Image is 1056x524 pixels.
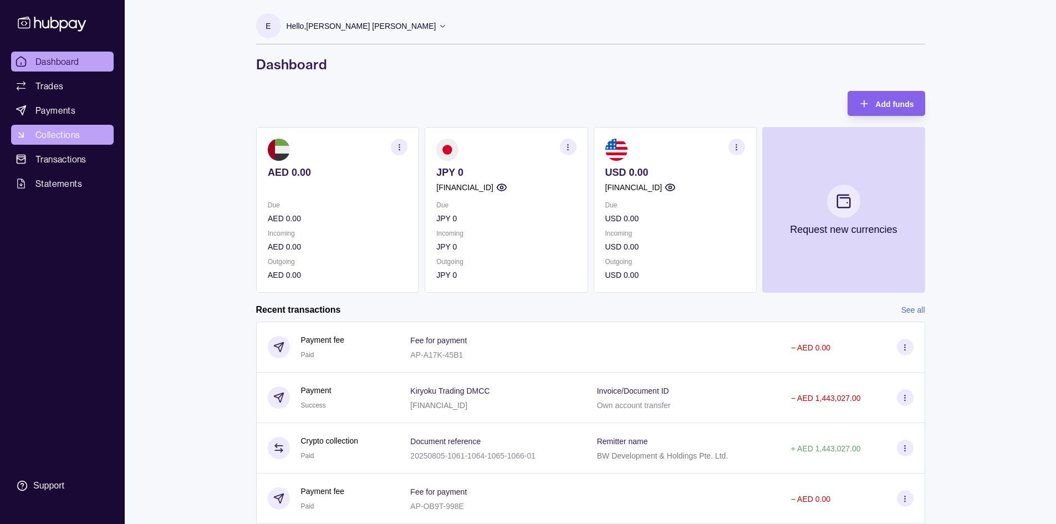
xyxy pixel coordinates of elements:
[268,227,407,240] p: Incoming
[605,241,744,253] p: USD 0.00
[301,502,314,510] span: Paid
[301,485,345,497] p: Payment fee
[436,166,576,179] p: JPY 0
[35,55,79,68] span: Dashboard
[301,435,359,447] p: Crypto collection
[268,212,407,225] p: AED 0.00
[848,91,925,116] button: Add funds
[11,149,114,169] a: Transactions
[605,199,744,211] p: Due
[436,256,576,268] p: Outgoing
[791,343,830,352] p: − AED 0.00
[301,334,345,346] p: Payment fee
[268,241,407,253] p: AED 0.00
[11,52,114,72] a: Dashboard
[301,384,331,396] p: Payment
[266,20,271,32] p: E
[410,502,464,511] p: AP-OB9T-998E
[605,139,627,161] img: us
[875,100,914,109] span: Add funds
[35,79,63,93] span: Trades
[11,474,114,497] a: Support
[287,20,436,32] p: Hello, [PERSON_NAME] [PERSON_NAME]
[597,386,669,395] p: Invoice/Document ID
[35,104,75,117] span: Payments
[436,227,576,240] p: Incoming
[33,480,64,492] div: Support
[268,269,407,281] p: AED 0.00
[268,199,407,211] p: Due
[410,401,467,410] p: [FINANCIAL_ID]
[301,351,314,359] span: Paid
[11,125,114,145] a: Collections
[268,139,290,161] img: ae
[410,336,467,345] p: Fee for payment
[605,227,744,240] p: Incoming
[256,55,925,73] h1: Dashboard
[35,177,82,190] span: Statements
[436,181,493,194] p: [FINANCIAL_ID]
[597,451,728,460] p: BW Development & Holdings Pte. Ltd.
[597,437,648,446] p: Remitter name
[11,76,114,96] a: Trades
[410,386,489,395] p: Kiryoku Trading DMCC
[597,401,671,410] p: Own account transfer
[791,394,861,403] p: − AED 1,443,027.00
[791,495,830,503] p: − AED 0.00
[901,304,925,316] a: See all
[436,212,576,225] p: JPY 0
[762,127,925,293] button: Request new currencies
[436,269,576,281] p: JPY 0
[268,166,407,179] p: AED 0.00
[605,269,744,281] p: USD 0.00
[791,444,861,453] p: + AED 1,443,027.00
[35,128,80,141] span: Collections
[605,256,744,268] p: Outgoing
[605,166,744,179] p: USD 0.00
[410,350,463,359] p: AP-A17K-45B1
[268,256,407,268] p: Outgoing
[436,241,576,253] p: JPY 0
[35,152,86,166] span: Transactions
[605,212,744,225] p: USD 0.00
[301,452,314,460] span: Paid
[410,451,535,460] p: 20250805-1061-1064-1065-1066-01
[410,487,467,496] p: Fee for payment
[11,100,114,120] a: Payments
[436,139,458,161] img: jp
[11,174,114,194] a: Statements
[790,223,897,236] p: Request new currencies
[605,181,662,194] p: [FINANCIAL_ID]
[410,437,481,446] p: Document reference
[436,199,576,211] p: Due
[256,304,341,316] h2: Recent transactions
[301,401,326,409] span: Success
